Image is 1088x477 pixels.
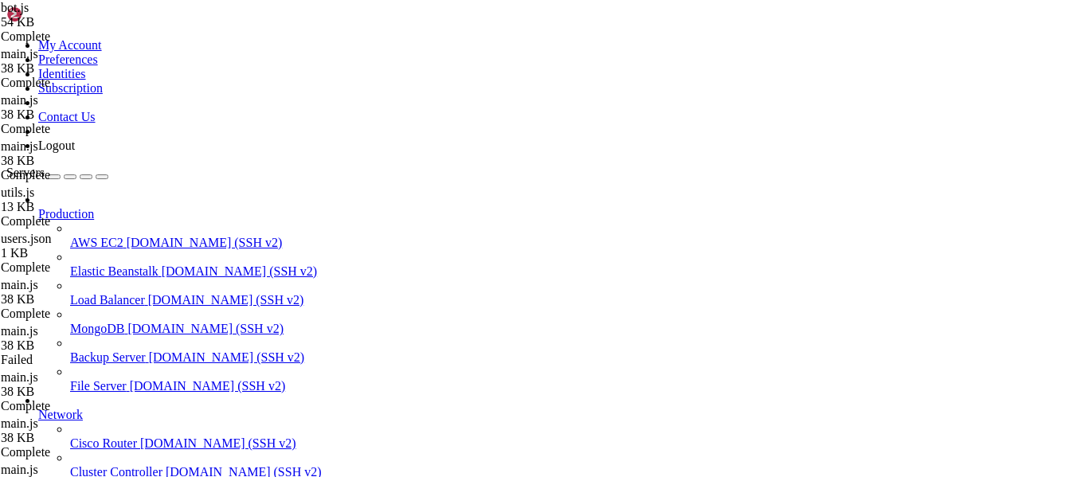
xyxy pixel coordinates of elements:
[208,350,214,365] div: (30, 24)
[1,416,160,445] span: main.js
[6,121,879,135] x-row: cache db main.js obfuscator.js package-lock.json run_tunnel.bat
[1,370,38,384] span: main.js
[1,214,160,229] div: Complete
[6,135,879,150] x-row: root@9auth:~/luasec# cd frotnend
[1,1,29,14] span: bot.js
[6,221,879,236] x-row: dashboard.ejs docs.html home.ejs login.ejs partials payment.ejs server.ejs
[1,168,160,182] div: Complete
[6,78,879,92] x-row: root@9auth:~# cd luasec
[6,6,879,21] x-row: Last login: [DATE] from [TECHNICAL_ID]
[1,324,160,353] span: main.js
[1,431,160,445] div: 38 KB
[1,445,160,459] div: Complete
[6,350,879,365] x-row: root@9auth:~/luasec/frontend#
[1,47,38,61] span: main.js
[1,416,38,430] span: main.js
[1,186,34,199] span: utils.js
[1,232,160,260] span: users.json
[6,236,879,250] x-row: root@9auth:~/luasec/frontend# nano terms.ejs
[6,107,879,121] x-row: bot.js client frontend node_modules package.json prometheus utils.js
[1,338,160,353] div: 38 KB
[1,200,160,214] div: 13 KB
[1,139,160,168] span: main.js
[1,278,160,307] span: main.js
[1,29,160,44] div: Complete
[6,193,879,207] x-row: root@9auth:~/luasec# cd frontend/
[6,164,879,178] x-row: root@9auth:~/luasec# cd front
[1,122,160,136] div: Complete
[6,21,879,35] x-row: root@9auth:~# tmux attach -t 0
[6,35,879,49] x-row: [detached (from session 0)]
[1,307,160,321] div: Complete
[1,139,38,153] span: main.js
[6,264,879,279] x-row: [detached (from session 0)]
[6,92,879,107] x-row: root@9auth:~/luasec# ls
[1,47,160,76] span: main.js
[1,260,160,275] div: Complete
[1,399,160,413] div: Complete
[6,207,879,221] x-row: root@9auth:~/luasec/frontend# ls
[1,353,160,367] div: Failed
[6,336,879,350] x-row: [detached (from session 0)]
[1,292,160,307] div: 38 KB
[6,293,879,307] x-row: dashboard.ejs docs.html home.ejs login.ejs partials payment.ejs server.ejs terms.ejs
[1,246,160,260] div: 1 KB
[1,463,38,476] span: main.js
[1,278,38,291] span: main.js
[6,322,879,336] x-row: root@9auth:~/luasec/frontend# tmux attach -t 0
[6,250,879,264] x-row: root@9auth:~/luasec/frontend# tmux attach -t 0
[6,150,879,164] x-row: -bash: cd: frotnend: No such file or directory
[1,61,160,76] div: 38 KB
[1,108,160,122] div: 38 KB
[6,307,879,322] x-row: root@9auth:~/luasec/frontend# cp terms.ejs privacy.ejs
[6,49,879,64] x-row: root@9auth:~# ls
[1,154,160,168] div: 38 KB
[6,279,879,293] x-row: root@9auth:~/luasec/frontend# ls
[1,232,52,245] span: users.json
[1,324,38,338] span: main.js
[6,64,879,78] x-row: 9auth backup luasec luasec_backup.rar snap
[1,15,160,29] div: 54 KB
[1,385,160,399] div: 38 KB
[1,1,160,29] span: bot.js
[1,370,160,399] span: main.js
[1,93,38,107] span: main.js
[1,93,160,122] span: main.js
[1,76,160,90] div: Complete
[6,178,879,193] x-row: -bash: cd: front: No such file or directory
[1,186,160,214] span: utils.js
